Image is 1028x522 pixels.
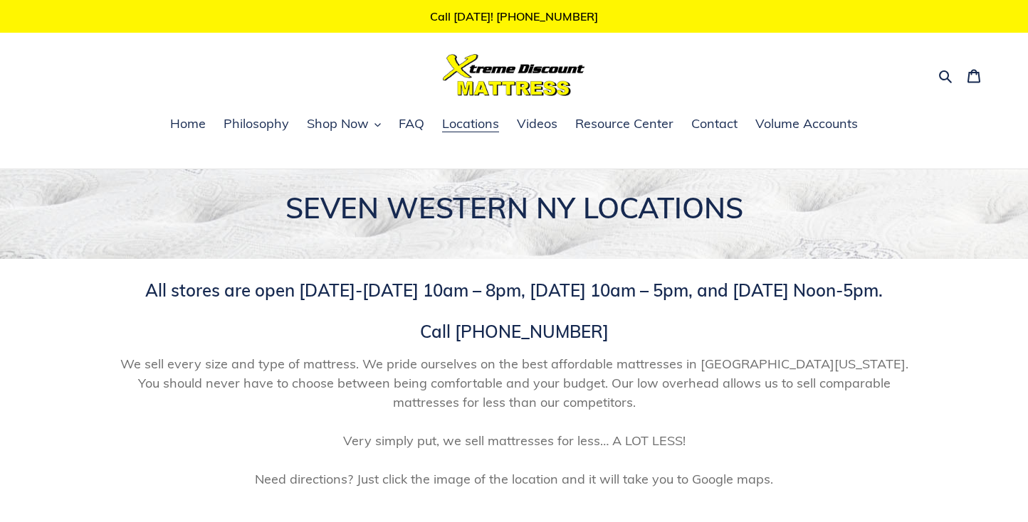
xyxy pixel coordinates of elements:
[392,114,431,135] a: FAQ
[510,114,565,135] a: Videos
[691,115,738,132] span: Contact
[170,115,206,132] span: Home
[517,115,557,132] span: Videos
[307,115,369,132] span: Shop Now
[108,354,920,489] span: We sell every size and type of mattress. We pride ourselves on the best affordable mattresses in ...
[285,190,743,225] span: SEVEN WESTERN NY LOCATIONS
[755,115,858,132] span: Volume Accounts
[300,114,388,135] button: Shop Now
[568,114,681,135] a: Resource Center
[575,115,673,132] span: Resource Center
[684,114,745,135] a: Contact
[163,114,213,135] a: Home
[399,115,424,132] span: FAQ
[435,114,506,135] a: Locations
[748,114,865,135] a: Volume Accounts
[443,54,585,96] img: Xtreme Discount Mattress
[224,115,289,132] span: Philosophy
[442,115,499,132] span: Locations
[145,279,883,342] span: All stores are open [DATE]-[DATE] 10am – 8pm, [DATE] 10am – 5pm, and [DATE] Noon-5pm. Call [PHONE...
[216,114,296,135] a: Philosophy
